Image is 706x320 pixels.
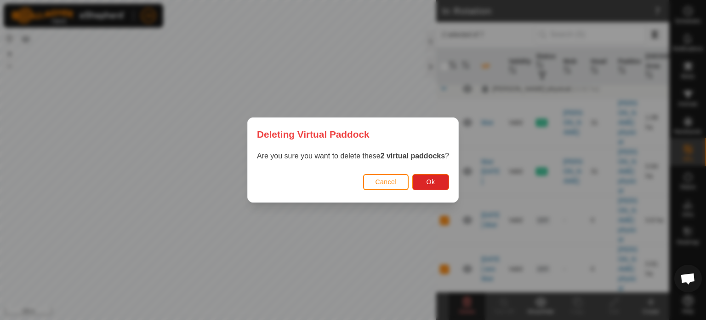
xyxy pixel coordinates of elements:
div: Open chat [674,265,702,292]
span: Ok [427,178,435,186]
button: Ok [412,174,449,190]
span: Deleting Virtual Paddock [257,127,370,141]
strong: 2 virtual paddocks [381,152,445,160]
span: Cancel [375,178,397,186]
button: Cancel [363,174,409,190]
span: Are you sure you want to delete these ? [257,152,449,160]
